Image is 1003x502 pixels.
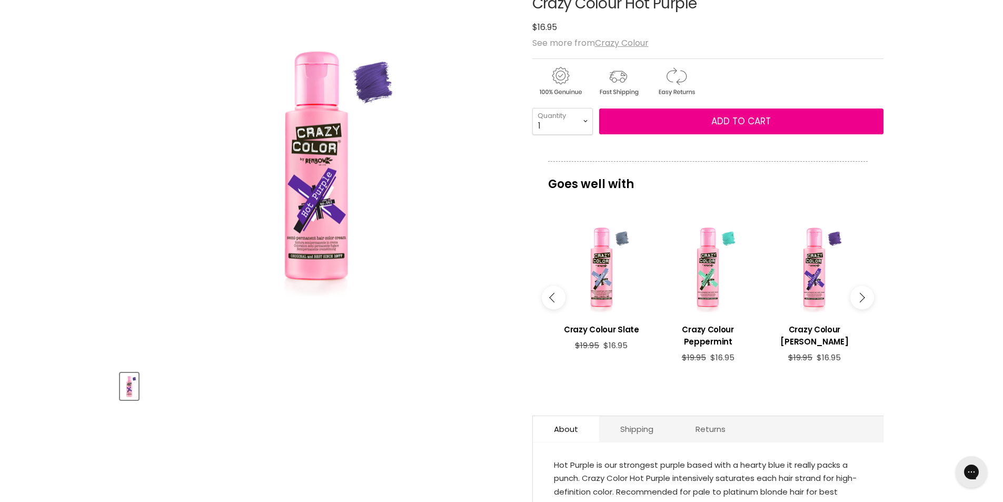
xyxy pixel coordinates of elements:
img: Crazy Colour Hot Purple [121,374,137,399]
a: About [533,416,599,442]
span: See more from [532,37,649,49]
button: Crazy Colour Hot Purple [120,373,138,400]
a: Returns [674,416,747,442]
a: View product:Crazy Colour Peppermint [660,316,756,353]
img: returns.gif [648,65,704,97]
span: $19.95 [682,352,706,363]
a: Crazy Colour [595,37,649,49]
a: View product:Crazy Colour Violette [767,220,862,316]
h3: Crazy Colour Peppermint [660,323,756,348]
span: $16.95 [603,340,628,351]
a: View product:Crazy Colour Violette [767,316,862,353]
h3: Crazy Colour Slate [553,323,649,336]
img: shipping.gif [590,65,646,97]
span: $19.95 [575,340,599,351]
span: Add to cart [711,115,771,127]
img: genuine.gif [532,65,588,97]
span: $16.95 [532,21,557,33]
a: Shipping [599,416,674,442]
select: Quantity [532,108,593,134]
button: Add to cart [599,109,883,135]
span: $19.95 [788,352,812,363]
img: Crazy Colour Hot Purple [224,27,409,304]
iframe: Gorgias live chat messenger [950,452,992,491]
span: $16.95 [817,352,841,363]
div: Product thumbnails [118,370,515,400]
h3: Crazy Colour [PERSON_NAME] [767,323,862,348]
span: $16.95 [710,352,734,363]
p: Goes well with [548,161,868,196]
a: View product:Crazy Colour Slate [553,316,649,341]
